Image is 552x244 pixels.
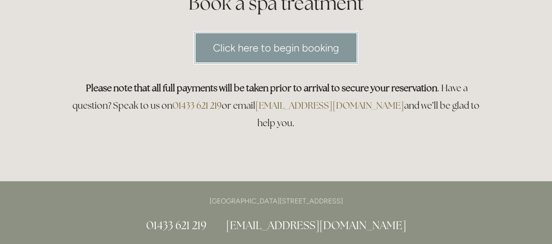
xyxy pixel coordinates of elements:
a: [EMAIL_ADDRESS][DOMAIN_NAME] [226,218,406,232]
a: Click here to begin booking [193,31,359,65]
a: 01433 621 219 [146,218,206,232]
strong: Please note that all full payments will be taken prior to arrival to secure your reservation [86,82,437,94]
p: [GEOGRAPHIC_DATA][STREET_ADDRESS] [68,195,485,207]
a: [EMAIL_ADDRESS][DOMAIN_NAME] [255,100,404,111]
a: 01433 621 219 [172,100,222,111]
h3: . Have a question? Speak to us on or email and we’ll be glad to help you. [68,79,485,132]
